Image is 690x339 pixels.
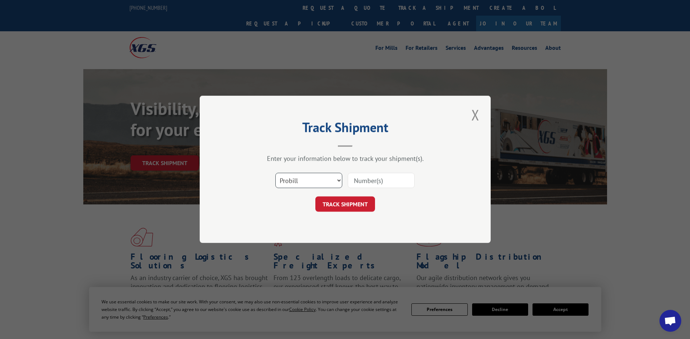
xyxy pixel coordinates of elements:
input: Number(s) [348,173,415,188]
button: TRACK SHIPMENT [315,197,375,212]
h2: Track Shipment [236,122,454,136]
div: Enter your information below to track your shipment(s). [236,155,454,163]
button: Close modal [469,105,482,125]
a: Open chat [659,310,681,332]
